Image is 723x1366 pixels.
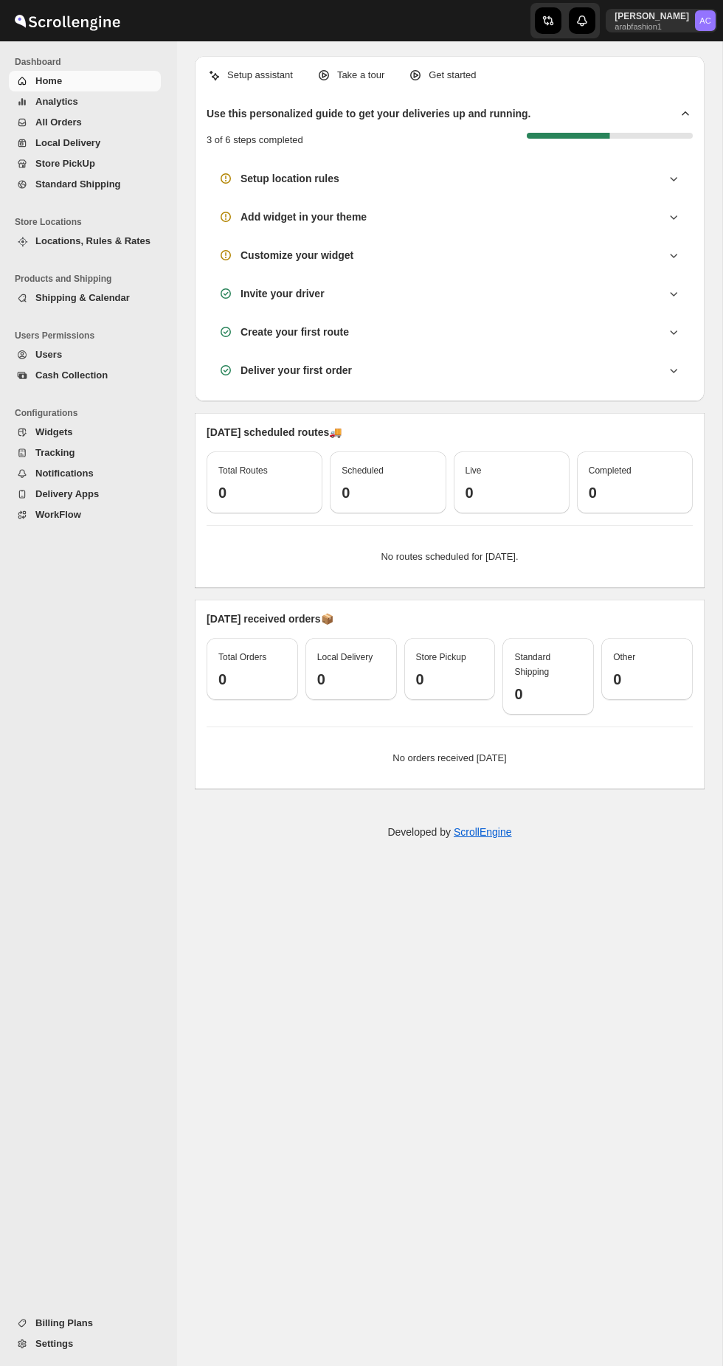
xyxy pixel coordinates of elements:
span: Analytics [35,96,78,107]
span: Local Delivery [317,652,373,662]
span: Abizer Chikhly [695,10,716,31]
button: Analytics [9,91,161,112]
h2: Use this personalized guide to get your deliveries up and running. [207,106,531,121]
button: Widgets [9,422,161,443]
span: Standard Shipping [35,178,121,190]
p: Take a tour [337,68,384,83]
h3: 0 [466,484,558,502]
button: Billing Plans [9,1313,161,1334]
span: Configurations [15,407,167,419]
span: Total Orders [218,652,266,662]
h3: Customize your widget [241,248,353,263]
span: Live [466,465,482,476]
h3: 0 [218,670,286,688]
h3: 0 [317,670,385,688]
h3: 0 [218,484,311,502]
span: All Orders [35,117,82,128]
span: Tracking [35,447,75,458]
h3: 0 [589,484,681,502]
p: [DATE] received orders 📦 [207,611,693,626]
button: Shipping & Calendar [9,288,161,308]
button: Settings [9,1334,161,1354]
h3: 0 [342,484,434,502]
span: Store PickUp [35,158,95,169]
text: AC [699,16,711,25]
button: Users [9,344,161,365]
p: [PERSON_NAME] [615,10,689,22]
span: Widgets [35,426,72,437]
img: ScrollEngine [12,2,122,39]
h3: Deliver your first order [241,363,352,378]
p: Developed by [387,825,511,839]
p: arabfashion1 [615,22,689,31]
button: User menu [606,9,717,32]
span: Completed [589,465,632,476]
button: Notifications [9,463,161,484]
button: All Orders [9,112,161,133]
a: ScrollEngine [454,826,512,838]
button: Cash Collection [9,365,161,386]
h3: Add widget in your theme [241,209,367,224]
p: Get started [429,68,476,83]
span: Notifications [35,468,94,479]
span: Users [35,349,62,360]
h3: Invite your driver [241,286,325,301]
h3: 0 [613,670,681,688]
h3: 0 [514,685,582,703]
span: Standard Shipping [514,652,550,677]
button: Delivery Apps [9,484,161,505]
button: Home [9,71,161,91]
span: Shipping & Calendar [35,292,130,303]
span: Other [613,652,635,662]
span: Dashboard [15,56,167,68]
p: 3 of 6 steps completed [207,133,303,148]
span: Total Routes [218,465,268,476]
span: Local Delivery [35,137,100,148]
p: No orders received [DATE] [218,751,681,766]
span: Scheduled [342,465,384,476]
span: Home [35,75,62,86]
p: [DATE] scheduled routes 🚚 [207,425,693,440]
h3: Setup location rules [241,171,339,186]
button: Tracking [9,443,161,463]
h3: 0 [416,670,484,688]
span: Products and Shipping [15,273,167,285]
h3: Create your first route [241,325,349,339]
span: Store Pickup [416,652,466,662]
span: Locations, Rules & Rates [35,235,151,246]
span: Settings [35,1338,73,1349]
button: WorkFlow [9,505,161,525]
span: Billing Plans [35,1317,93,1328]
span: Users Permissions [15,330,167,341]
p: Setup assistant [227,68,293,83]
span: WorkFlow [35,509,81,520]
span: Delivery Apps [35,488,99,499]
span: Store Locations [15,216,167,228]
span: Cash Collection [35,370,108,381]
button: Locations, Rules & Rates [9,231,161,252]
p: No routes scheduled for [DATE]. [218,549,681,564]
